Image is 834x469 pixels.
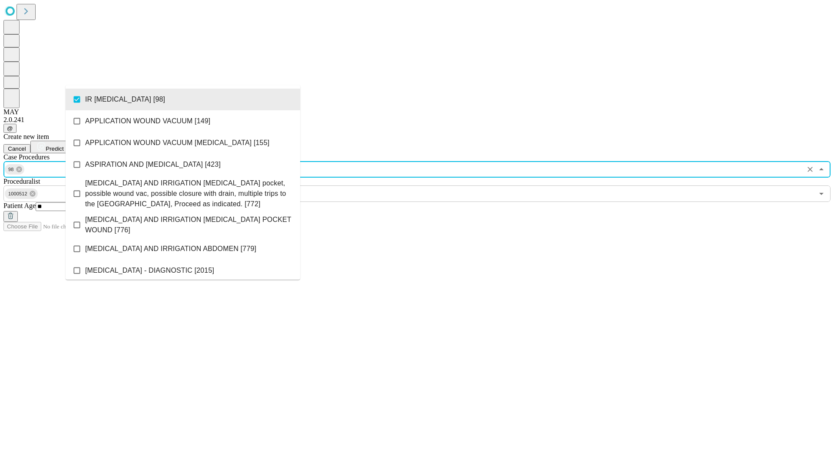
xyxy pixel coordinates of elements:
[3,144,30,153] button: Cancel
[3,116,831,124] div: 2.0.241
[8,145,26,152] span: Cancel
[7,125,13,132] span: @
[5,189,31,199] span: 1000512
[804,163,816,175] button: Clear
[3,133,49,140] span: Create new item
[30,141,70,153] button: Predict
[5,188,38,199] div: 1000512
[3,153,50,161] span: Scheduled Procedure
[85,265,214,276] span: [MEDICAL_DATA] - DIAGNOSTIC [2015]
[5,165,17,175] span: 98
[3,124,17,133] button: @
[85,138,269,148] span: APPLICATION WOUND VACUUM [MEDICAL_DATA] [155]
[3,178,40,185] span: Proceduralist
[85,116,210,126] span: APPLICATION WOUND VACUUM [149]
[815,188,827,200] button: Open
[85,94,165,105] span: IR [MEDICAL_DATA] [98]
[3,108,831,116] div: MAY
[46,145,63,152] span: Predict
[3,202,36,209] span: Patient Age
[85,244,256,254] span: [MEDICAL_DATA] AND IRRIGATION ABDOMEN [779]
[815,163,827,175] button: Close
[5,164,24,175] div: 98
[85,159,221,170] span: ASPIRATION AND [MEDICAL_DATA] [423]
[85,178,293,209] span: [MEDICAL_DATA] AND IRRIGATION [MEDICAL_DATA] pocket, possible wound vac, possible closure with dr...
[85,215,293,235] span: [MEDICAL_DATA] AND IRRIGATION [MEDICAL_DATA] POCKET WOUND [776]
